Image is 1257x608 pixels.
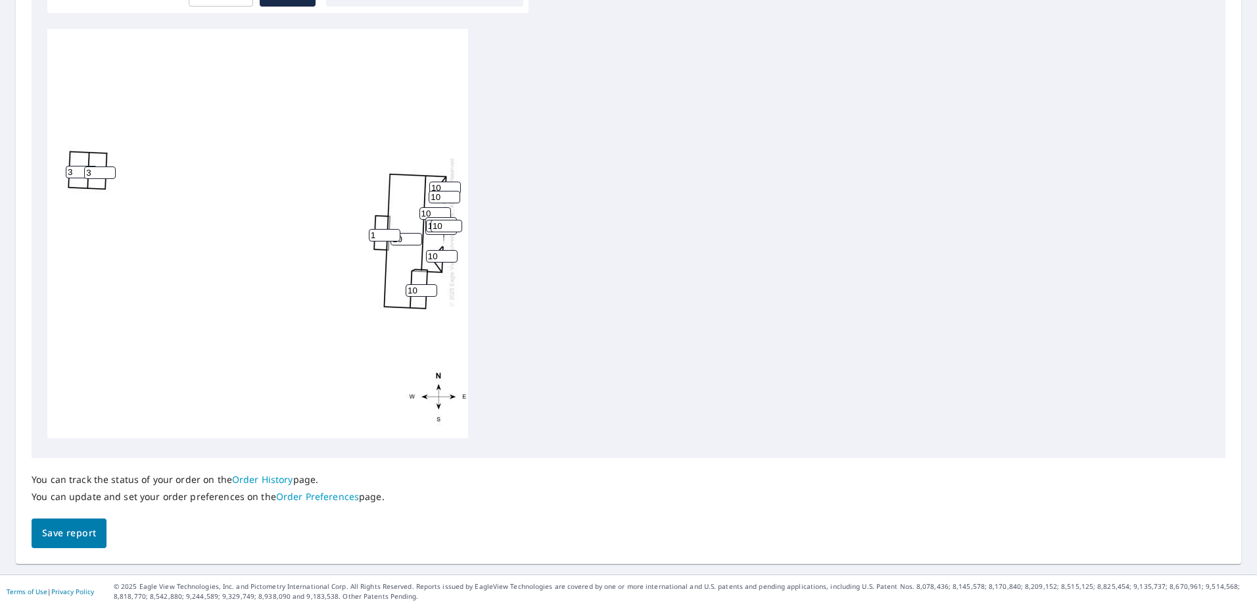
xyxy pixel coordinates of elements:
[7,588,94,595] p: |
[32,491,385,503] p: You can update and set your order preferences on the page.
[276,490,359,503] a: Order Preferences
[32,519,107,548] button: Save report
[42,525,96,542] span: Save report
[7,587,47,596] a: Terms of Use
[232,473,293,486] a: Order History
[32,474,385,486] p: You can track the status of your order on the page.
[51,587,94,596] a: Privacy Policy
[114,582,1250,601] p: © 2025 Eagle View Technologies, Inc. and Pictometry International Corp. All Rights Reserved. Repo...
